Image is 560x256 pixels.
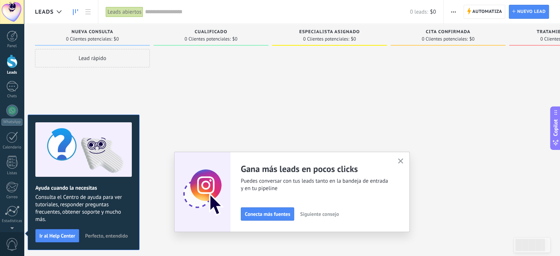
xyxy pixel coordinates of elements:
a: Nuevo lead [509,5,549,19]
div: Correo [1,195,23,200]
button: Ir al Help Center [35,229,79,242]
span: $0 [430,8,436,15]
a: Automatiza [464,5,506,19]
span: 0 Clientes potenciales: [303,37,349,41]
div: Nueva consulta [39,29,146,36]
span: 0 Clientes potenciales: [422,37,468,41]
span: Ir al Help Center [39,233,75,238]
span: Automatiza [472,5,502,18]
span: Especialista asignado [299,29,360,35]
div: Calendario [1,145,23,150]
button: Conecta más fuentes [241,207,294,221]
span: Consulta el Centro de ayuda para ver tutoriales, responder preguntas frecuentes, obtener soporte ... [35,194,132,223]
div: Panel [1,44,23,49]
button: Siguiente consejo [297,208,342,220]
span: 0 Clientes potenciales: [66,37,112,41]
span: Siguiente consejo [300,211,339,217]
div: Leads abiertos [106,7,143,17]
h2: Gana más leads en pocos clicks [241,163,389,175]
div: Estadísticas [1,219,23,224]
h2: Ayuda cuando la necesitas [35,185,132,192]
span: Nuevo lead [517,5,546,18]
div: Listas [1,171,23,176]
div: Cita confirmada [394,29,502,36]
div: WhatsApp [1,119,22,126]
div: Cualificado [157,29,265,36]
div: Leads [1,70,23,75]
a: Lista [82,5,94,19]
span: 0 leads: [410,8,428,15]
span: Perfecto, entendido [85,233,128,238]
span: $0 [114,37,119,41]
span: Puedes conversar con tus leads tanto en la bandeja de entrada y en tu pipeline [241,178,389,192]
span: Nueva consulta [71,29,113,35]
span: Leads [35,8,54,15]
div: Especialista asignado [276,29,383,36]
span: $0 [469,37,475,41]
span: $0 [351,37,356,41]
button: Más [448,5,459,19]
span: 0 Clientes potenciales: [184,37,230,41]
span: Conecta más fuentes [245,211,290,217]
span: $0 [232,37,237,41]
div: Lead rápido [35,49,150,67]
div: Chats [1,94,23,99]
span: Cita confirmada [426,29,470,35]
span: Cualificado [195,29,228,35]
span: Copilot [552,119,559,136]
a: Leads [69,5,82,19]
button: Perfecto, entendido [82,230,131,241]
